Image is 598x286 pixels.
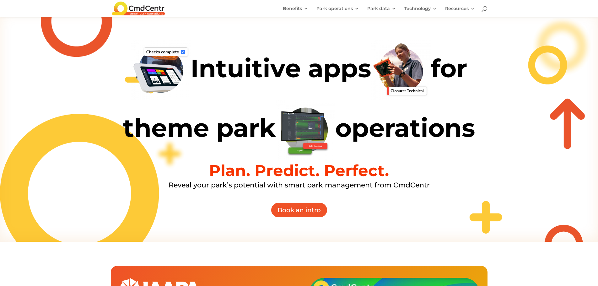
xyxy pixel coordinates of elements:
[367,6,396,17] a: Park data
[209,161,389,180] b: Plan. Predict. Perfect.
[111,40,488,163] h1: Intuitive apps for theme park operations
[271,202,328,218] a: Book an intro
[111,182,488,192] h3: Reveal your park’s potential with smart park management from CmdCentr
[445,6,475,17] a: Resources
[112,2,165,15] img: CmdCentr
[316,6,359,17] a: Park operations
[283,6,308,17] a: Benefits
